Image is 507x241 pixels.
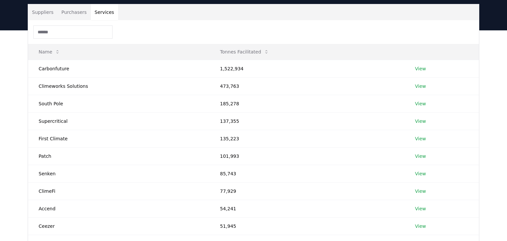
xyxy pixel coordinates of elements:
[28,60,209,77] td: Carbonfuture
[28,165,209,182] td: Senken
[215,45,274,58] button: Tonnes Facilitated
[415,65,426,72] a: View
[415,205,426,212] a: View
[415,135,426,142] a: View
[415,118,426,124] a: View
[33,45,65,58] button: Name
[209,147,404,165] td: 101,993
[415,223,426,229] a: View
[415,153,426,159] a: View
[209,165,404,182] td: 85,743
[209,95,404,112] td: 185,278
[28,4,57,20] button: Suppliers
[415,83,426,89] a: View
[28,217,209,235] td: Ceezer
[28,182,209,200] td: ClimeFi
[57,4,91,20] button: Purchasers
[415,100,426,107] a: View
[209,112,404,130] td: 137,355
[28,147,209,165] td: Patch
[28,95,209,112] td: South Pole
[209,77,404,95] td: 473,763
[28,112,209,130] td: Supercritical
[91,4,118,20] button: Services
[209,217,404,235] td: 51,945
[209,60,404,77] td: 1,522,934
[415,170,426,177] a: View
[28,200,209,217] td: Accend
[28,130,209,147] td: First Climate
[209,130,404,147] td: 135,223
[28,77,209,95] td: Climeworks Solutions
[209,200,404,217] td: 54,241
[209,182,404,200] td: 77,929
[415,188,426,194] a: View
